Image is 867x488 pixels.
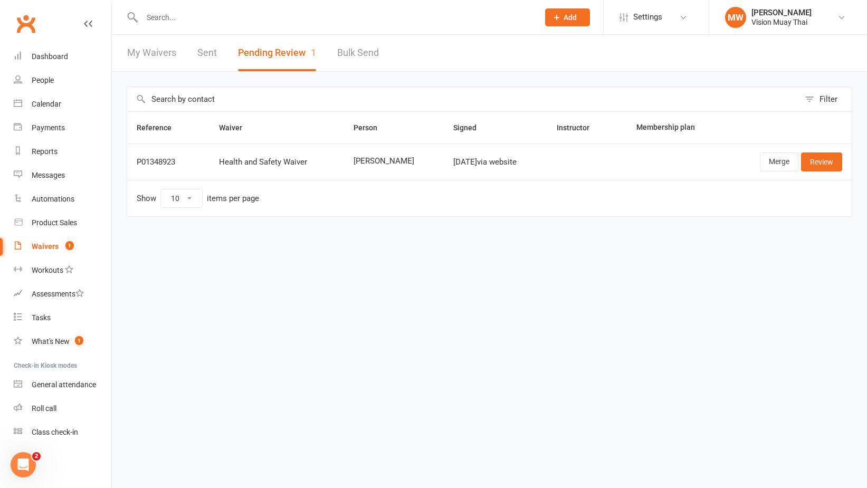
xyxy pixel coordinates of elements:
[14,69,111,92] a: People
[337,35,379,71] a: Bulk Send
[219,158,335,167] div: Health and Safety Waiver
[137,123,183,132] span: Reference
[137,121,183,134] button: Reference
[725,7,746,28] div: MW
[14,259,111,282] a: Workouts
[197,35,217,71] a: Sent
[11,452,36,477] iframe: Intercom live chat
[14,116,111,140] a: Payments
[545,8,590,26] button: Add
[32,452,41,461] span: 2
[311,47,316,58] span: 1
[14,420,111,444] a: Class kiosk mode
[14,235,111,259] a: Waivers 1
[633,5,662,29] span: Settings
[65,241,74,250] span: 1
[32,266,63,274] div: Workouts
[564,13,577,22] span: Add
[32,100,61,108] div: Calendar
[32,123,65,132] div: Payments
[14,397,111,420] a: Roll call
[14,306,111,330] a: Tasks
[75,336,83,345] span: 1
[453,121,488,134] button: Signed
[751,17,812,27] div: Vision Muay Thai
[32,428,78,436] div: Class check-in
[354,121,389,134] button: Person
[801,152,842,171] a: Review
[453,158,538,167] div: [DATE] via website
[32,52,68,61] div: Dashboard
[32,76,54,84] div: People
[32,171,65,179] div: Messages
[14,330,111,353] a: What's New1
[32,313,51,322] div: Tasks
[32,242,59,251] div: Waivers
[219,123,254,132] span: Waiver
[32,290,84,298] div: Assessments
[14,373,111,397] a: General attendance kiosk mode
[238,35,316,71] button: Pending Review1
[627,112,725,143] th: Membership plan
[32,147,58,156] div: Reports
[354,157,435,166] span: [PERSON_NAME]
[453,123,488,132] span: Signed
[32,404,56,413] div: Roll call
[557,123,601,132] span: Instructor
[32,195,74,203] div: Automations
[32,337,70,346] div: What's New
[14,92,111,116] a: Calendar
[751,8,812,17] div: [PERSON_NAME]
[14,140,111,164] a: Reports
[127,87,799,111] input: Search by contact
[14,282,111,306] a: Assessments
[14,211,111,235] a: Product Sales
[127,35,176,71] a: My Waivers
[14,187,111,211] a: Automations
[14,164,111,187] a: Messages
[13,11,39,37] a: Clubworx
[139,10,531,25] input: Search...
[760,152,798,171] a: Merge
[354,123,389,132] span: Person
[137,189,259,208] div: Show
[137,158,200,167] div: P01348923
[14,45,111,69] a: Dashboard
[207,194,259,203] div: items per page
[799,87,852,111] button: Filter
[820,93,837,106] div: Filter
[557,121,601,134] button: Instructor
[32,380,96,389] div: General attendance
[32,218,77,227] div: Product Sales
[219,121,254,134] button: Waiver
